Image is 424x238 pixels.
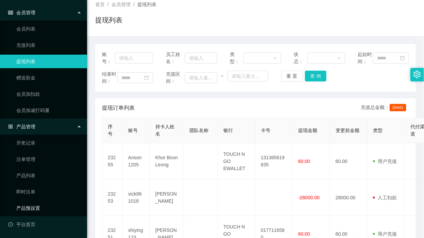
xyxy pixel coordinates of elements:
[298,159,310,164] span: 60.00
[261,128,270,133] span: 卡号
[336,128,359,133] span: 变更前金额
[95,15,122,25] h1: 提现列表
[16,38,82,52] a: 充值列表
[185,72,217,83] input: 请输入最小值为
[358,51,373,65] span: 起始时间：
[373,159,397,164] span: 用户充值
[227,71,268,81] input: 请输入最大值为
[108,124,113,136] span: 序号
[294,51,307,65] span: 状态：
[112,2,131,7] span: 会员管理
[133,2,135,7] span: /
[102,104,135,112] span: 提现订单列表
[298,195,320,200] span: -28000.00
[8,218,82,231] a: 图标: dashboard平台首页
[16,185,82,199] a: 即时注单
[150,180,184,216] td: [PERSON_NAME]
[298,231,310,237] span: 60.00
[137,2,156,7] span: 提现列表
[95,2,105,7] span: 首页
[8,10,35,15] span: 会员管理
[16,55,82,68] a: 提现列表
[305,71,327,81] button: 查 询
[373,195,397,200] span: 人工扣款
[16,104,82,117] a: 会员加减打码量
[102,71,117,85] span: 结束时间：
[102,143,123,180] td: 23255
[166,51,185,65] span: 员工姓名：
[400,56,405,60] i: 图标: calendar
[16,71,82,85] a: 赠送彩金
[390,104,406,111] span: 28441
[330,180,368,216] td: 28000.00
[166,71,185,85] span: 充值区间：
[16,201,82,215] a: 产品预设置
[413,71,421,78] i: 图标: setting
[123,180,150,216] td: vick861018
[230,51,243,65] span: 类型：
[144,75,149,80] i: 图标: calendar
[16,87,82,101] a: 会员加扣款
[223,128,233,133] span: 银行
[255,143,293,180] td: 131385619835
[123,143,150,180] td: Anson1205
[361,104,409,112] div: 充值总金额：
[281,71,303,81] button: 重 置
[218,143,255,180] td: TOUCH N GO EWALLET
[115,53,153,63] input: 请输入
[337,56,341,61] i: 图标: down
[189,128,208,133] span: 团队名称
[107,2,109,7] span: /
[102,51,115,65] span: 账号：
[16,22,82,36] a: 会员列表
[102,180,123,216] td: 23253
[330,143,368,180] td: 60.00
[16,169,82,182] a: 产品列表
[128,128,138,133] span: 账号
[217,73,227,80] span: ~
[373,231,397,237] span: 用户充值
[16,136,82,150] a: 开奖记录
[185,53,217,63] input: 请输入
[373,128,383,133] span: 类型
[8,124,35,129] span: 产品管理
[273,56,277,61] i: 图标: down
[150,143,184,180] td: Khor Boon Leong
[8,10,13,15] i: 图标: table
[8,124,13,129] i: 图标: appstore-o
[16,152,82,166] a: 注单管理
[155,124,174,136] span: 持卡人姓名
[298,128,317,133] span: 提现金额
